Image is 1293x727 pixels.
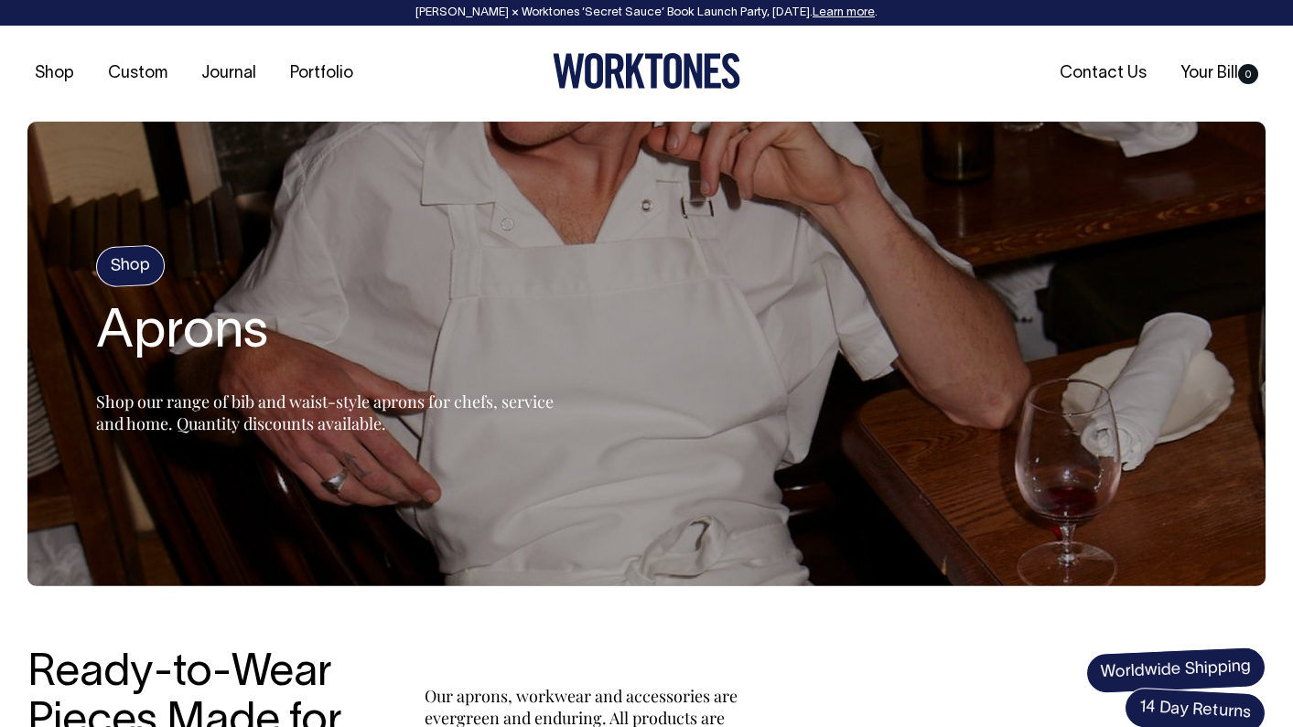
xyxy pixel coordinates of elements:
span: 0 [1238,64,1258,84]
a: Portfolio [283,59,361,89]
a: Custom [101,59,175,89]
span: Shop our range of bib and waist-style aprons for chefs, service and home. Quantity discounts avai... [96,390,554,434]
div: [PERSON_NAME] × Worktones ‘Secret Sauce’ Book Launch Party, [DATE]. . [18,6,1275,19]
h4: Shop [95,245,166,288]
a: Learn more [813,7,875,18]
a: Your Bill0 [1173,59,1266,89]
span: Worldwide Shipping [1085,647,1266,694]
h1: Aprons [96,305,554,363]
a: Contact Us [1052,59,1154,89]
a: Journal [194,59,264,89]
a: Shop [27,59,81,89]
